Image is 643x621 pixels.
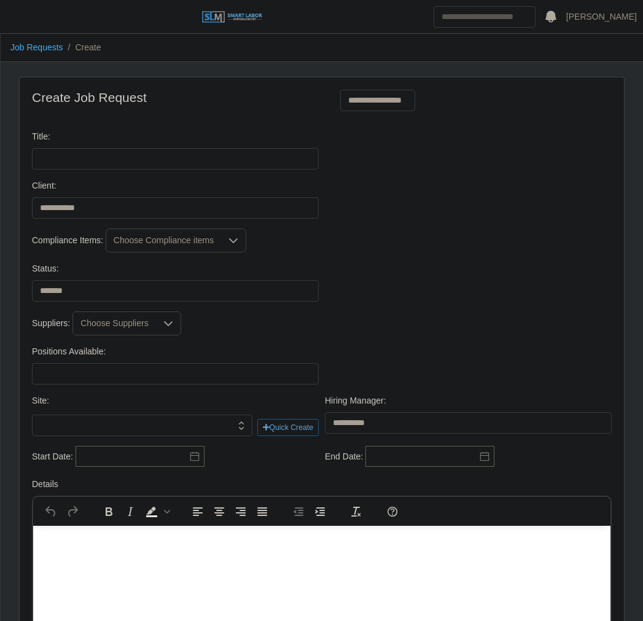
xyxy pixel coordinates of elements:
[106,229,221,252] div: Choose Compliance items
[325,450,363,463] label: End Date:
[566,10,637,23] a: [PERSON_NAME]
[32,450,73,463] label: Start Date:
[310,503,330,520] button: Increase indent
[120,503,141,520] button: Italic
[209,503,230,520] button: Align center
[187,503,208,520] button: Align left
[32,262,59,275] label: Status:
[288,503,309,520] button: Decrease indent
[230,503,251,520] button: Align right
[325,394,386,407] label: Hiring Manager:
[32,179,57,192] label: Client:
[32,234,103,247] label: Compliance Items:
[98,503,119,520] button: Bold
[141,503,172,520] div: Background color Black
[32,478,58,491] label: Details
[10,42,63,52] a: Job Requests
[32,345,106,358] label: Positions Available:
[201,10,263,24] img: SLM Logo
[32,130,50,143] label: Title:
[62,503,83,520] button: Redo
[434,6,536,28] input: Search
[382,503,403,520] button: Help
[32,394,49,407] label: Site:
[257,419,319,436] button: Quick Create
[346,503,367,520] button: Clear formatting
[32,90,313,105] h4: Create Job Request
[32,317,70,330] label: Suppliers:
[41,503,61,520] button: Undo
[73,312,156,335] div: Choose Suppliers
[252,503,273,520] button: Justify
[63,41,101,54] li: Create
